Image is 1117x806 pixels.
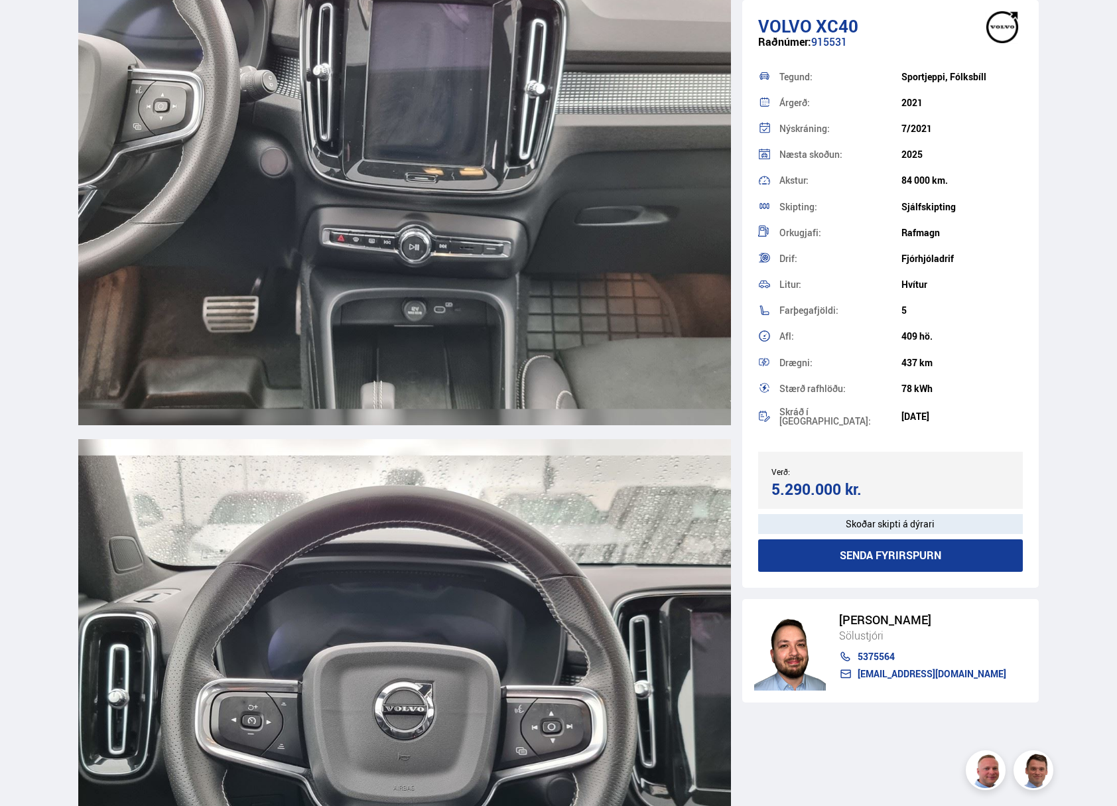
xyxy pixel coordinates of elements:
[779,72,901,82] div: Tegund:
[779,176,901,185] div: Akstur:
[839,613,1006,627] div: [PERSON_NAME]
[758,36,1023,62] div: 915531
[779,306,901,315] div: Farþegafjöldi:
[779,332,901,341] div: Afl:
[779,384,901,393] div: Stærð rafhlöðu:
[779,407,901,426] div: Skráð í [GEOGRAPHIC_DATA]:
[779,124,901,133] div: Nýskráning:
[901,411,1023,422] div: [DATE]
[779,280,901,289] div: Litur:
[11,5,50,45] button: Opna LiveChat spjallviðmót
[758,34,811,49] span: Raðnúmer:
[901,175,1023,186] div: 84 000 km.
[901,358,1023,368] div: 437 km
[901,202,1023,212] div: Sjálfskipting
[901,279,1023,290] div: Hvítur
[1016,752,1055,792] img: FbJEzSuNWCJXmdc-.webp
[779,254,901,263] div: Drif:
[758,539,1023,572] button: Senda fyrirspurn
[968,752,1008,792] img: siFngHWaQ9KaOqBr.png
[901,305,1023,316] div: 5
[839,651,1006,662] a: 5375564
[771,467,890,476] div: Verð:
[901,228,1023,238] div: Rafmagn
[758,14,812,38] span: Volvo
[839,627,1006,644] div: Sölustjóri
[816,14,858,38] span: XC40
[901,149,1023,160] div: 2025
[758,514,1023,534] div: Skoðar skipti á dýrari
[901,331,1023,342] div: 409 hö.
[771,480,886,498] div: 5.290.000 kr.
[779,202,901,212] div: Skipting:
[901,383,1023,394] div: 78 kWh
[839,669,1006,679] a: [EMAIL_ADDRESS][DOMAIN_NAME]
[901,98,1023,108] div: 2021
[901,123,1023,134] div: 7/2021
[901,72,1023,82] div: Sportjeppi, Fólksbíll
[779,98,901,107] div: Árgerð:
[779,358,901,368] div: Drægni:
[976,7,1029,48] img: brand logo
[779,150,901,159] div: Næsta skoðun:
[754,611,826,691] img: nhp88E3Fdnt1Opn2.png
[901,253,1023,264] div: Fjórhjóladrif
[779,228,901,237] div: Orkugjafi:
